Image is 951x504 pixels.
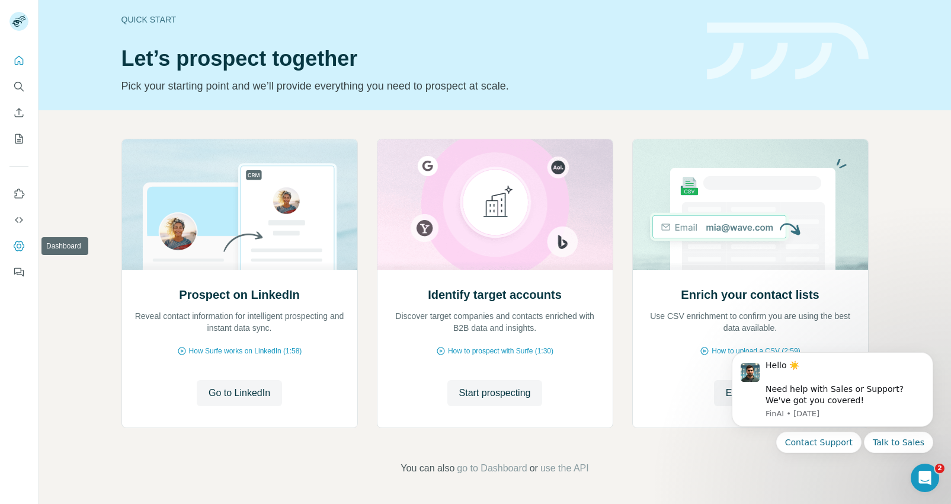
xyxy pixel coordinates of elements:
iframe: Intercom live chat [911,464,939,492]
button: Feedback [9,261,28,283]
button: go to Dashboard [457,461,527,476]
button: Quick start [9,50,28,71]
button: Enrich CSV [9,102,28,123]
span: Go to LinkedIn [209,386,270,400]
h2: Identify target accounts [428,286,562,303]
img: banner [707,23,869,80]
h2: Prospect on LinkedIn [179,286,299,303]
span: You can also [401,461,454,476]
span: Start prospecting [459,386,531,400]
p: Pick your starting point and we’ll provide everything you need to prospect at scale. [121,78,693,94]
button: Start prospecting [447,380,543,406]
p: Reveal contact information for intelligent prospecting and instant data sync. [134,310,345,334]
span: How to prospect with Surfe (1:30) [448,346,553,356]
img: Prospect on LinkedIn [121,139,358,270]
img: Enrich your contact lists [632,139,869,270]
span: How Surfe works on LinkedIn (1:58) [189,346,302,356]
button: Go to LinkedIn [197,380,282,406]
iframe: Intercom notifications message [714,337,951,498]
button: My lists [9,128,28,149]
button: Use Surfe on LinkedIn [9,183,28,205]
span: or [530,461,538,476]
button: Dashboard [9,235,28,257]
span: How to upload a CSV (2:59) [712,346,800,356]
h2: Enrich your contact lists [681,286,819,303]
img: Identify target accounts [377,139,613,270]
button: Search [9,76,28,97]
span: 2 [935,464,944,473]
p: Use CSV enrichment to confirm you are using the best data available. [645,310,856,334]
button: Use Surfe API [9,209,28,231]
h1: Let’s prospect together [121,47,693,71]
button: use the API [540,461,589,476]
p: Discover target companies and contacts enriched with B2B data and insights. [389,310,601,334]
div: Quick start [121,14,693,25]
